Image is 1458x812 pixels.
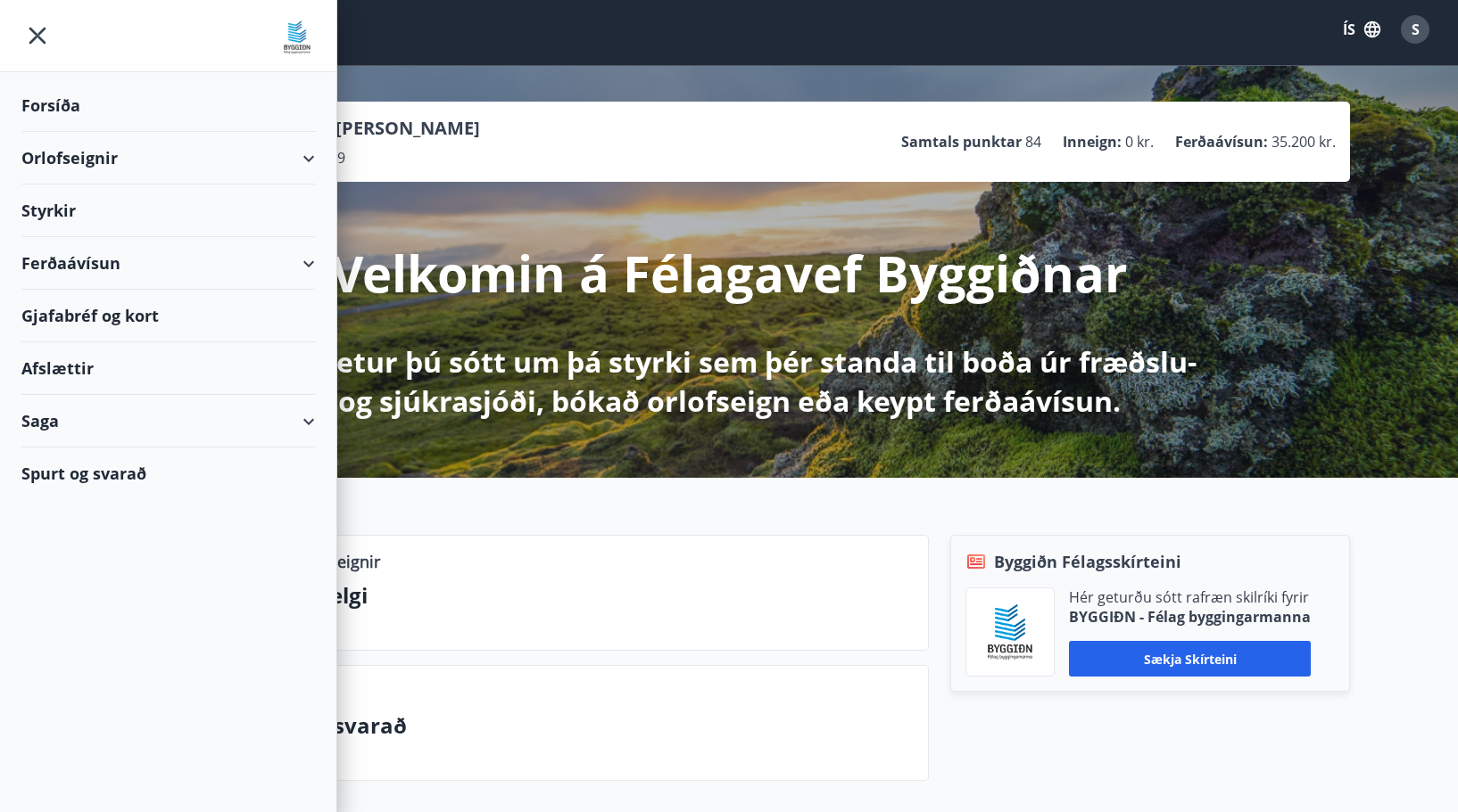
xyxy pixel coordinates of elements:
p: Inneign : [1063,132,1122,152]
button: Sækja skírteini [1069,641,1311,677]
p: Ferðaávísun : [1175,132,1268,152]
p: Hér geturðu sótt rafræn skilríki fyrir [1069,587,1311,607]
span: 0 kr. [1125,132,1154,152]
button: ÍS [1333,13,1390,45]
p: Samtals punktar [901,132,1022,152]
div: Forsíða [21,79,315,132]
p: Hér getur þú sótt um þá styrki sem þér standa til boða úr fræðslu- og sjúkrasjóði, bókað orlofsei... [258,342,1200,421]
p: Næstu helgi [239,580,914,611]
img: union_logo [279,20,315,55]
div: Saga [21,395,315,447]
span: Byggiðn Félagsskírteini [994,550,1181,573]
p: BYGGIÐN - Félag byggingarmanna [1069,607,1311,627]
span: 84 [1025,132,1041,152]
div: Afslættir [21,342,315,395]
div: Gjafabréf og kort [21,290,315,342]
div: Spurt og svarað [21,447,315,499]
p: Velkomin á Félagavef Byggiðnar [331,239,1127,307]
img: BKlGVmlTW1Qrz68WFGMFQUcXHWdQd7yePWMkvn3i.png [980,602,1040,662]
div: Orlofseignir [21,132,315,185]
button: menu [21,20,54,52]
div: Styrkir [21,185,315,237]
span: 35.200 kr. [1272,132,1336,152]
p: Spurt og svarað [239,710,914,741]
div: Ferðaávísun [21,237,315,290]
button: S [1394,8,1437,51]
span: S [1412,20,1420,39]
